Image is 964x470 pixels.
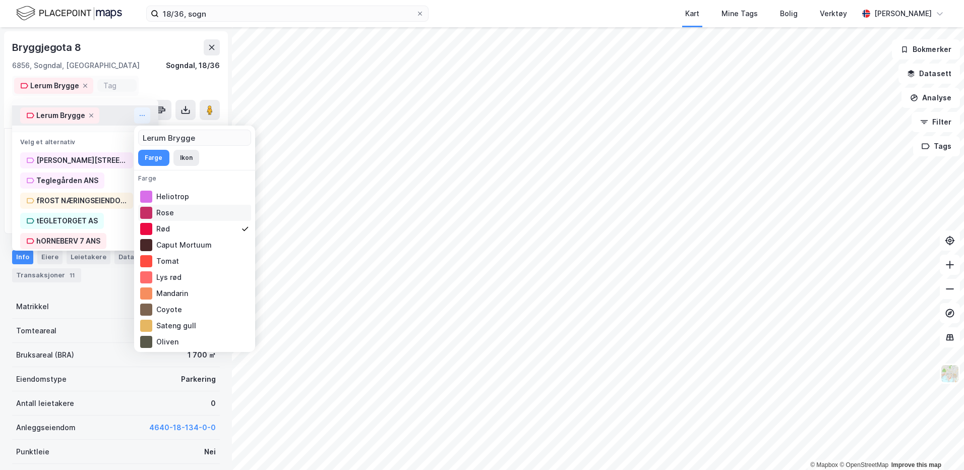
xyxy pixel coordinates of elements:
div: Punktleie [16,446,49,458]
div: Eiere [37,250,63,264]
div: hORNEBERV 7 ANS [36,235,100,247]
div: Bolig [780,8,798,20]
input: Navn [139,130,251,145]
div: Coyote [138,302,251,318]
div: Info [12,250,33,264]
div: Sogndal, 18/36 [166,60,220,72]
div: Rød [138,221,251,237]
div: Sateng gull [138,318,251,334]
div: Datasett [114,250,152,264]
div: tEGLETORGET AS [36,215,98,227]
div: Antall leietakere [16,397,74,409]
div: Bryggjegota 8 [12,39,83,55]
div: Nei [204,446,216,458]
div: Lerum Brygge [30,80,79,92]
div: Kontrollprogram for chat [914,422,964,470]
div: Kart [685,8,699,20]
div: Parkering [181,373,216,385]
div: Oliven [138,334,251,350]
div: Heliotrop [138,189,251,205]
div: Farge [138,174,251,183]
div: Verktøy [820,8,847,20]
div: Transaksjoner [12,268,81,282]
div: Velg et alternativ [12,132,143,146]
div: Mine Tags [721,8,758,20]
div: Leietakere [67,250,110,264]
button: Tags [913,136,960,156]
div: Matrikkel [16,301,49,313]
div: Eiendomstype [16,373,67,385]
div: [PERSON_NAME][STREET_ADDRESS] [36,154,127,166]
div: fROST NÆRINGSEIENDOM as [36,195,127,207]
button: Datasett [898,64,960,84]
button: Farge [138,150,169,166]
button: Filter [912,112,960,132]
button: Bokmerker [892,39,960,60]
input: Tag [103,81,131,90]
div: Tomteareal [16,325,56,337]
div: [PERSON_NAME] [874,8,932,20]
button: 4640-18-134-0-0 [149,422,216,434]
a: Improve this map [891,461,941,468]
div: Bruksareal (BRA) [16,349,74,361]
button: Ikon [173,150,199,166]
a: OpenStreetMap [839,461,888,468]
div: Teglegården ANS [36,174,98,187]
div: Lerum Brygge [36,109,85,122]
div: 0 [211,397,216,409]
div: 1 700 ㎡ [188,349,216,361]
div: Anleggseiendom [16,422,76,434]
div: 11 [67,270,77,280]
div: Caput Mortuum [138,237,251,253]
div: Rose [138,205,251,221]
button: Analyse [901,88,960,108]
div: Mandarin [138,285,251,302]
iframe: Chat Widget [914,422,964,470]
div: 6856, Sogndal, [GEOGRAPHIC_DATA] [12,60,140,72]
div: Lys rød [138,269,251,285]
img: Z [940,364,959,383]
img: logo.f888ab2527a4732fd821a326f86c7f29.svg [16,5,122,22]
a: Mapbox [810,461,838,468]
div: Tomat [138,253,251,269]
input: Søk på adresse, matrikkel, gårdeiere, leietakere eller personer [159,6,416,21]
